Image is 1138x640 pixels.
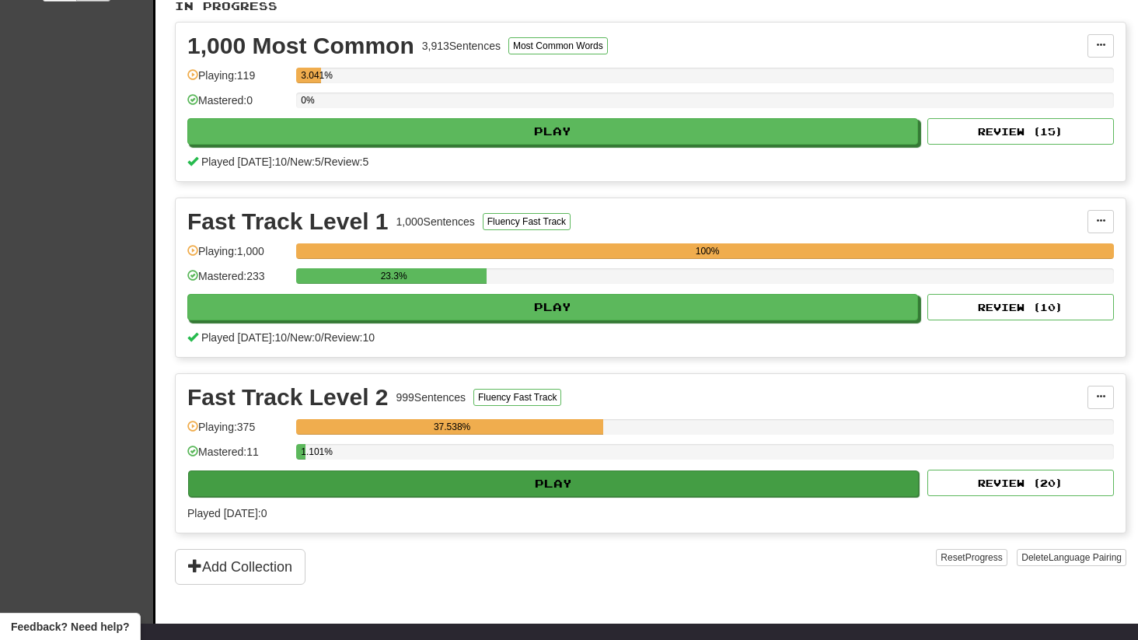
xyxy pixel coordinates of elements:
div: 999 Sentences [396,390,466,405]
button: Review (15) [927,118,1114,145]
span: Review: 10 [324,331,375,344]
span: Played [DATE]: 10 [201,156,287,168]
div: Playing: 375 [187,419,288,445]
div: 1,000 Most Common [187,34,414,58]
span: Played [DATE]: 0 [187,507,267,519]
div: Playing: 1,000 [187,243,288,269]
span: New: 5 [290,156,321,168]
span: Open feedback widget [11,619,129,635]
div: Playing: 119 [187,68,288,93]
span: / [321,331,324,344]
div: 1,000 Sentences [396,214,475,229]
div: Mastered: 0 [187,93,288,118]
div: Fast Track Level 2 [187,386,389,409]
span: / [321,156,324,168]
div: Fast Track Level 1 [187,210,389,233]
div: 1.101% [301,444,305,460]
button: Play [188,470,919,497]
span: Review: 5 [324,156,369,168]
span: Language Pairing [1049,552,1122,563]
span: Progress [965,552,1003,563]
button: DeleteLanguage Pairing [1017,549,1126,566]
button: Add Collection [175,549,305,585]
button: Play [187,118,918,145]
div: 23.3% [301,268,487,284]
button: Review (20) [927,470,1114,496]
button: Fluency Fast Track [483,213,571,230]
div: 37.538% [301,419,603,435]
span: Played [DATE]: 10 [201,331,287,344]
div: 100% [301,243,1114,259]
span: New: 0 [290,331,321,344]
button: Most Common Words [508,37,608,54]
button: Fluency Fast Track [473,389,561,406]
span: / [287,331,290,344]
div: Mastered: 11 [187,444,288,470]
div: 3,913 Sentences [422,38,501,54]
button: Review (10) [927,294,1114,320]
button: Play [187,294,918,320]
button: ResetProgress [936,549,1007,566]
span: / [287,156,290,168]
div: Mastered: 233 [187,268,288,294]
div: 3.041% [301,68,321,83]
